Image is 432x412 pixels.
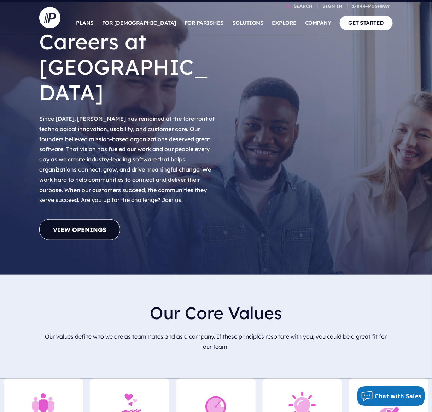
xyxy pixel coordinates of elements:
[102,11,176,35] a: FOR [DEMOGRAPHIC_DATA]
[340,16,393,30] a: GET STARTED
[357,386,425,407] button: Chat with Sales
[39,115,215,203] span: Since [DATE], [PERSON_NAME] has remained at the forefront of technological innovation, usability,...
[305,11,331,35] a: COMPANY
[39,219,120,240] a: View Openings
[76,11,94,35] a: PLANS
[232,11,264,35] a: SOLUTIONS
[375,392,422,400] span: Chat with Sales
[45,297,387,329] h2: Our Core Values
[272,11,297,35] a: EXPLORE
[45,329,387,355] p: Our values define who we are as teammates and as a company. If these principles resonate with you...
[185,11,224,35] a: FOR PARISHES
[39,23,220,111] h1: Careers at [GEOGRAPHIC_DATA]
